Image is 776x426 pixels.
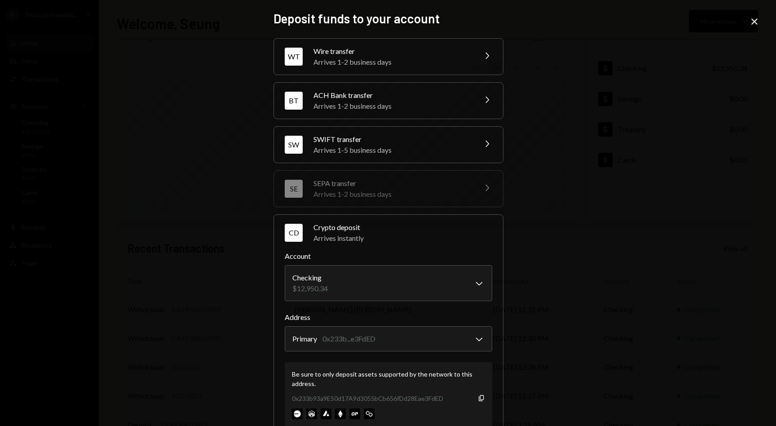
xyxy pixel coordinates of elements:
div: Arrives 1-2 business days [313,57,471,67]
div: 0x233b93a9E50d17A9d3055bCb656fDd28Eae3FdED [292,394,443,403]
button: WTWire transferArrives 1-2 business days [274,39,503,75]
button: SESEPA transferArrives 1-2 business days [274,171,503,207]
button: Account [285,265,492,301]
label: Address [285,312,492,323]
div: Arrives instantly [313,233,492,244]
div: 0x233b...e3FdED [322,333,375,344]
div: Arrives 1-2 business days [313,189,471,200]
div: WT [285,48,303,66]
button: BTACH Bank transferArrives 1-2 business days [274,83,503,119]
div: Crypto deposit [313,222,492,233]
div: Wire transfer [313,46,471,57]
img: optimism-mainnet [349,408,360,419]
div: Be sure to only deposit assets supported by the network to this address. [292,369,485,388]
div: Arrives 1-2 business days [313,101,471,111]
img: arbitrum-mainnet [306,408,317,419]
button: SWSWIFT transferArrives 1-5 business days [274,127,503,163]
div: BT [285,92,303,110]
button: Address [285,326,492,351]
button: CDCrypto depositArrives instantly [274,215,503,251]
img: avalanche-mainnet [321,408,331,419]
div: SWIFT transfer [313,134,471,145]
h2: Deposit funds to your account [273,10,503,27]
div: SW [285,136,303,154]
div: SE [285,180,303,198]
div: CD [285,224,303,242]
div: ACH Bank transfer [313,90,471,101]
img: ethereum-mainnet [335,408,346,419]
div: Arrives 1-5 business days [313,145,471,155]
img: base-mainnet [292,408,303,419]
div: SEPA transfer [313,178,471,189]
label: Account [285,251,492,262]
img: polygon-mainnet [364,408,375,419]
